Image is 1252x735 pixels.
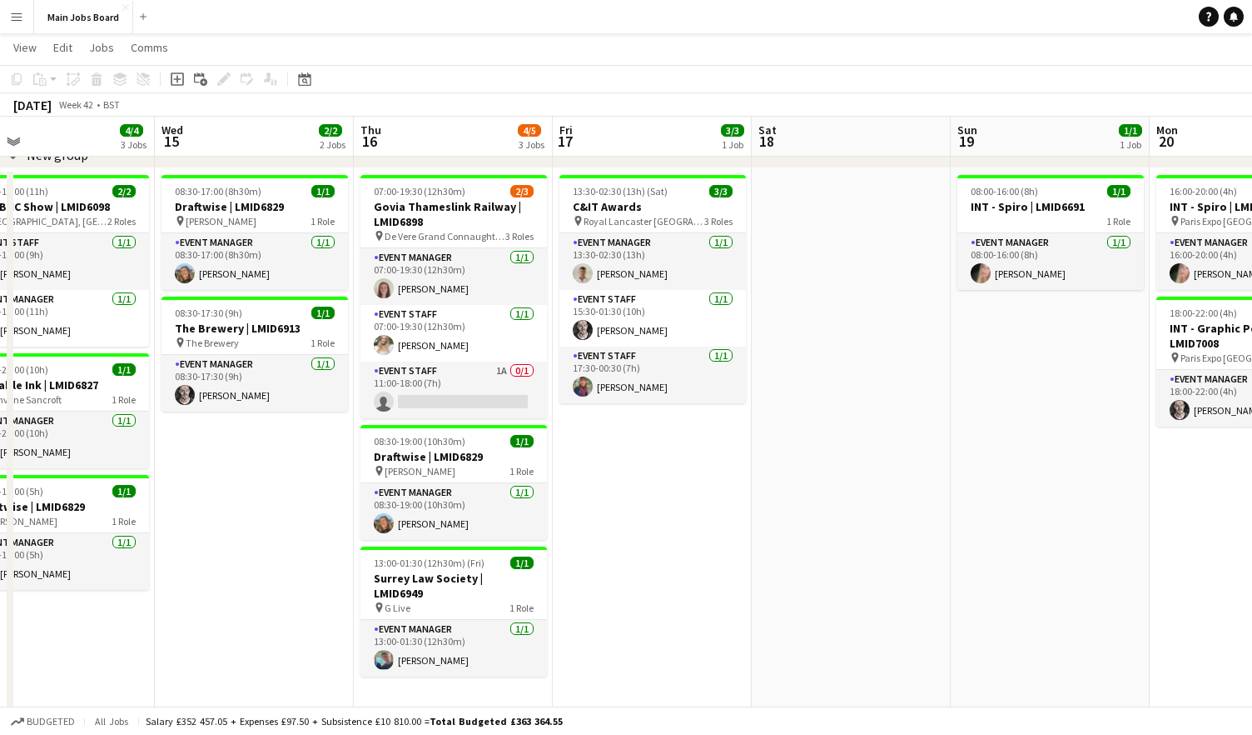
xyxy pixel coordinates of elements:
[13,40,37,55] span: View
[47,37,79,58] a: Edit
[103,98,120,111] div: BST
[55,98,97,111] span: Week 42
[27,147,88,163] div: New group
[430,715,563,727] span: Total Budgeted £363 364.55
[131,40,168,55] span: Comms
[34,1,133,33] button: Main Jobs Board
[146,715,563,727] div: Salary £352 457.05 + Expenses £97.50 + Subsistence £10 810.00 =
[13,97,52,113] div: [DATE]
[82,37,121,58] a: Jobs
[8,712,77,731] button: Budgeted
[89,40,114,55] span: Jobs
[124,37,175,58] a: Comms
[92,715,132,727] span: All jobs
[53,40,72,55] span: Edit
[27,716,75,727] span: Budgeted
[7,37,43,58] a: View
